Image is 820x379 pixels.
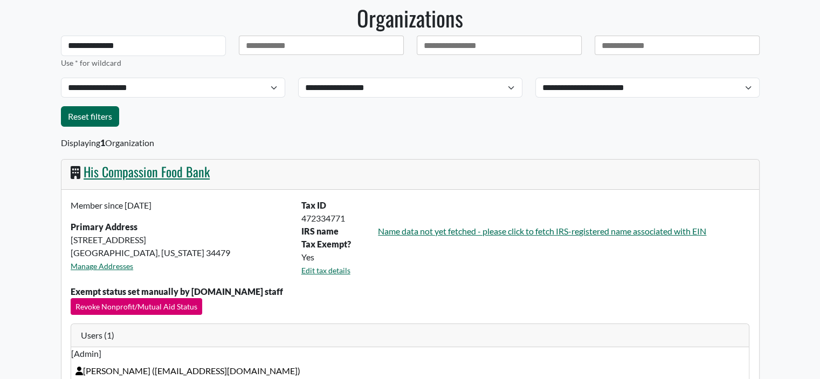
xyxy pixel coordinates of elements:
a: His Compassion Food Bank [84,162,210,181]
div: Yes [295,251,756,264]
div: Users (1) [71,324,749,347]
a: Name data not yet fetched - please click to fetch IRS-registered name associated with EIN [378,226,706,236]
p: Member since [DATE] [71,199,288,212]
button: Revoke Nonprofit/Mutual Aid Status [71,298,202,315]
small: Use * for wildcard [61,58,121,67]
a: Manage Addresses [71,261,133,271]
div: [STREET_ADDRESS] [GEOGRAPHIC_DATA], [US_STATE] 34479 [64,199,295,285]
b: Exempt status set manually by [DOMAIN_NAME] staff [71,286,283,297]
h1: Organizations [61,5,760,31]
strong: Primary Address [71,222,137,232]
a: Reset filters [61,106,119,127]
b: 1 [100,137,105,148]
b: Tax ID [301,200,326,210]
a: Edit tax details [301,266,350,275]
strong: IRS name [301,226,339,236]
span: [Admin] [71,347,749,360]
b: Tax Exempt? [301,239,351,249]
div: 472334771 [295,212,756,225]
